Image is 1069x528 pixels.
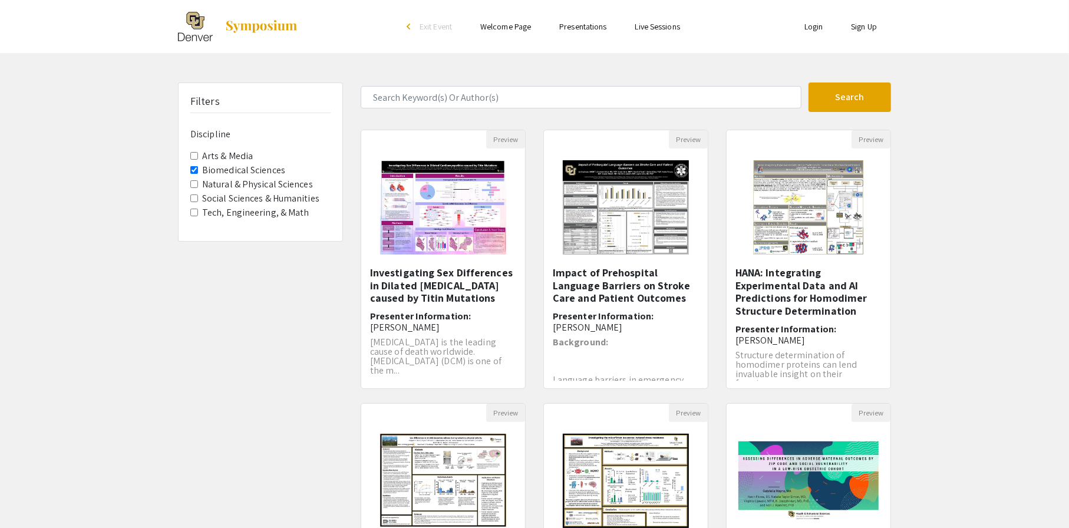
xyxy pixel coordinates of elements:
a: Login [804,21,823,32]
span: Exit Event [420,21,452,32]
span: . [MEDICAL_DATA] (DCM) is one of the m... [370,345,501,377]
h5: Investigating Sex Differences in Dilated [MEDICAL_DATA] caused by Titin Mutations [370,266,516,305]
label: Arts & Media [202,149,253,163]
button: Preview [669,404,708,422]
h5: HANA: Integrating Experimental Data and AI Predictions for Homodimer Structure Determination [735,266,882,317]
button: Preview [669,130,708,148]
label: Natural & Physical Sciences [202,177,313,192]
img: <p>Impact of Prehospital Language Barriers on Stroke Care and Patient Outcomes</p> [551,148,700,266]
a: Presentations [559,21,606,32]
a: Sign Up [851,21,877,32]
div: Open Presentation <p>Impact of Prehospital Language Barriers on Stroke Care and Patient Outcomes</p> [543,130,708,389]
h6: Presenter Information: [553,311,699,333]
div: arrow_back_ios [407,23,414,30]
label: Biomedical Sciences [202,163,285,177]
span: [PERSON_NAME] [370,321,440,334]
input: Search Keyword(s) Or Author(s) [361,86,801,108]
button: Search [809,82,891,112]
a: Welcome Page [480,21,531,32]
strong: Background: [553,336,608,348]
img: The 2025 Research and Creative Activities Symposium (RaCAS) [178,12,213,41]
img: <p>HANA: Integrating Experimental Data and AI Predictions for Homodimer Structure Determination</... [735,148,881,266]
h6: Presenter Information: [735,324,882,346]
button: Preview [852,404,890,422]
h6: Discipline [190,128,331,140]
h5: Impact of Prehospital Language Barriers on Stroke Care and Patient Outcomes [553,266,699,305]
button: Preview [486,130,525,148]
p: Language barriers in emergency medical settings may contribute to disparities in car... [553,375,699,404]
img: <p>Investigating Sex Differences in Dilated Cardiomyopathies caused by Titin Mutations</p> [368,148,517,266]
span: [PERSON_NAME] [735,334,805,346]
div: Open Presentation <p>Investigating Sex Differences in Dilated Cardiomyopathies caused by Titin Mu... [361,130,526,389]
button: Preview [486,404,525,422]
h5: Filters [190,95,220,108]
h6: Presenter Information: [370,311,516,333]
iframe: Chat [9,475,50,519]
span: Structure determination of homodimer proteins can lend invaluable insight on their functions... [735,349,857,390]
p: [MEDICAL_DATA] is the leading cause of death worldwide [370,338,516,375]
a: Live Sessions [635,21,680,32]
img: Symposium by ForagerOne [225,19,298,34]
label: Tech, Engineering, & Math [202,206,309,220]
div: Open Presentation <p>HANA: Integrating Experimental Data and AI Predictions for Homodimer Structu... [726,130,891,389]
label: Social Sciences & Humanities [202,192,319,206]
span: [PERSON_NAME] [553,321,622,334]
a: The 2025 Research and Creative Activities Symposium (RaCAS) [178,12,298,41]
button: Preview [852,130,890,148]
